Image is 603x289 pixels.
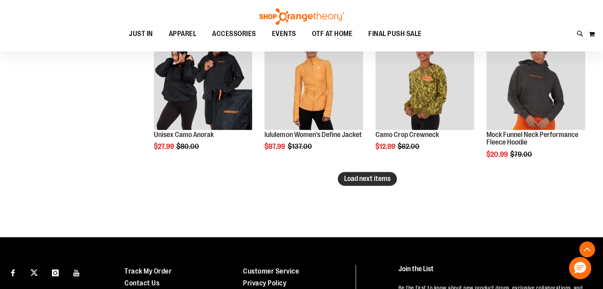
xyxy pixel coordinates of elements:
span: Load next items [344,175,391,183]
span: JUST IN [129,25,153,43]
button: Back To Top [579,241,595,257]
a: Track My Order [124,267,172,275]
img: Product image for Camo Crop Crewneck [375,31,474,130]
a: ACCESSORIES [204,25,264,43]
a: Product image for lululemon Define JacketSALE [264,31,363,131]
a: Unisex Camo Anorak [154,131,214,139]
h4: Join the List [398,265,588,279]
a: EVENTS [264,25,304,43]
img: Shop Orangetheory [258,8,345,25]
a: Product image for Unisex Camo AnorakSALE [154,31,253,131]
div: product [150,27,257,171]
img: Product image for Unisex Camo Anorak [154,31,253,130]
div: product [482,27,589,179]
a: Camo Crop Crewneck [375,131,439,139]
button: Load next items [338,172,397,186]
span: $87.99 [264,143,286,150]
a: Product image for Mock Funnel Neck Performance Fleece HoodieSALE [486,31,585,131]
a: Visit our Facebook page [6,265,20,279]
a: Product image for Camo Crop CrewneckSALE [375,31,474,131]
a: Customer Service [243,267,299,275]
span: $80.00 [176,143,200,150]
a: Visit our X page [27,265,41,279]
a: FINAL PUSH SALE [360,25,430,43]
span: APPAREL [169,25,197,43]
span: $12.99 [375,143,396,150]
img: Twitter [31,269,38,276]
span: $137.00 [287,143,313,150]
img: Product image for Mock Funnel Neck Performance Fleece Hoodie [486,31,585,130]
span: $79.00 [510,150,533,158]
span: $27.99 [154,143,175,150]
a: OTF AT HOME [304,25,361,43]
span: ACCESSORIES [212,25,256,43]
a: Mock Funnel Neck Performance Fleece Hoodie [486,131,578,146]
a: lululemon Women's Define Jacket [264,131,362,139]
a: Contact Us [124,279,159,287]
div: product [371,27,478,171]
span: EVENTS [272,25,296,43]
a: APPAREL [161,25,205,43]
a: Privacy Policy [243,279,286,287]
a: JUST IN [121,25,161,43]
button: Hello, have a question? Let’s chat. [569,257,591,279]
span: $20.99 [486,150,509,158]
span: FINAL PUSH SALE [368,25,422,43]
img: Product image for lululemon Define Jacket [264,31,363,130]
span: OTF AT HOME [312,25,353,43]
span: $62.00 [398,143,421,150]
a: Visit our Instagram page [48,265,62,279]
a: Visit our Youtube page [70,265,84,279]
div: product [260,27,367,171]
